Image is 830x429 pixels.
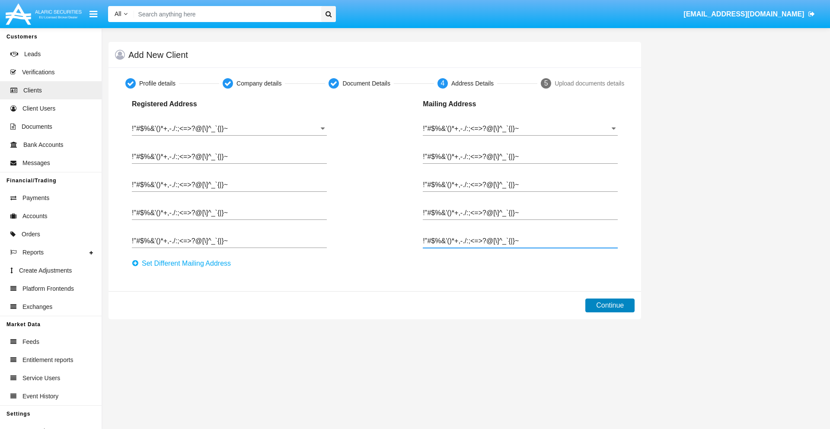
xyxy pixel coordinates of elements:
[22,374,60,383] span: Service Users
[585,299,635,312] button: Continue
[23,140,64,149] span: Bank Accounts
[22,159,50,168] span: Messages
[22,212,48,221] span: Accounts
[19,266,72,275] span: Create Adjustments
[22,248,44,257] span: Reports
[128,51,188,58] h5: Add New Client
[4,1,83,27] img: Logo image
[683,10,804,18] span: [EMAIL_ADDRESS][DOMAIN_NAME]
[115,10,121,17] span: All
[22,392,58,401] span: Event History
[24,50,41,59] span: Leads
[441,79,445,87] span: 4
[22,194,49,203] span: Payments
[22,284,74,293] span: Platform Frontends
[132,257,236,270] button: Set Different Mailing Address
[108,10,134,19] a: All
[22,122,52,131] span: Documents
[451,79,494,88] div: Address Details
[22,104,55,113] span: Client Users
[680,2,819,26] a: [EMAIL_ADDRESS][DOMAIN_NAME]
[139,79,176,88] div: Profile details
[544,79,548,87] span: 5
[22,302,52,311] span: Exchanges
[132,99,240,109] p: Registered Address
[342,79,390,88] div: Document Details
[134,6,318,22] input: Search
[22,356,73,365] span: Entitlement reports
[23,86,42,95] span: Clients
[22,68,54,77] span: Verifications
[236,79,281,88] div: Company details
[22,337,39,346] span: Feeds
[22,230,40,239] span: Orders
[423,99,531,109] p: Mailing Address
[555,79,624,88] div: Upload documents details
